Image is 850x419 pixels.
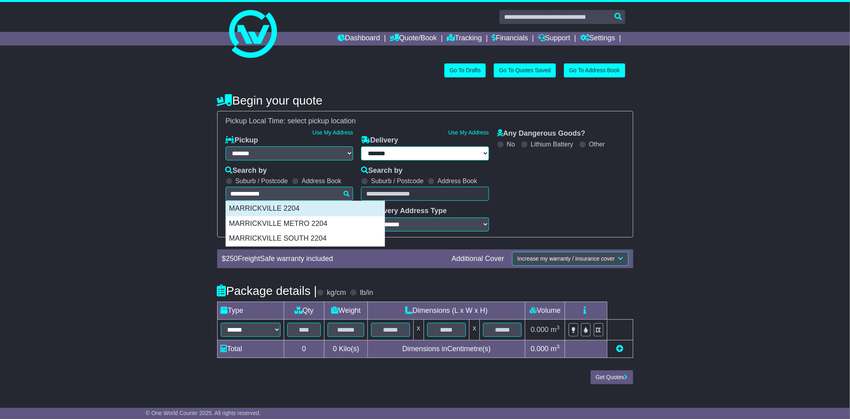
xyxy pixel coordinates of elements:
a: Go To Quotes Saved [494,63,556,77]
label: No [507,140,515,148]
a: Tracking [447,32,482,45]
td: Volume [525,302,565,319]
div: MARRICKVILLE 2204 [226,201,385,216]
div: MARRICKVILLE SOUTH 2204 [226,231,385,246]
td: Dimensions in Centimetre(s) [368,340,525,358]
a: Financials [492,32,528,45]
td: Qty [284,302,324,319]
td: Total [217,340,284,358]
label: Delivery [361,136,398,145]
a: Support [538,32,570,45]
label: lb/in [360,289,373,297]
td: Weight [324,302,368,319]
a: Dashboard [338,32,380,45]
button: Get Quotes [591,370,633,384]
td: Type [217,302,284,319]
label: Suburb / Postcode [236,177,288,185]
a: Settings [580,32,615,45]
td: Kilo(s) [324,340,368,358]
a: Add new item [616,345,624,353]
div: Additional Cover [448,255,508,263]
div: MARRICKVILLE METRO 2204 [226,216,385,231]
span: 0 [333,345,337,353]
span: Increase my warranty / insurance cover [517,255,614,262]
sup: 3 [557,324,560,330]
td: 0 [284,340,324,358]
label: Search by [226,166,267,175]
button: Increase my warranty / insurance cover [512,252,628,266]
span: 250 [226,255,238,263]
label: Pickup [226,136,258,145]
label: Address Book [438,177,477,185]
label: Any Dangerous Goods? [497,129,585,138]
h4: Begin your quote [217,94,633,107]
td: x [413,319,424,340]
span: © One World Courier 2025. All rights reserved. [146,410,261,416]
div: $ FreightSafe warranty included [218,255,448,263]
span: 0.000 [531,326,549,334]
a: Use My Address [448,129,489,136]
a: Use My Address [312,129,353,136]
label: Suburb / Postcode [371,177,424,185]
span: 0.000 [531,345,549,353]
h4: Package details | [217,284,317,297]
span: m [551,345,560,353]
label: Other [589,140,605,148]
sup: 3 [557,344,560,350]
a: Go To Drafts [444,63,486,77]
span: select pickup location [288,117,356,125]
a: Quote/Book [390,32,437,45]
label: Lithium Battery [531,140,573,148]
span: m [551,326,560,334]
td: Dimensions (L x W x H) [368,302,525,319]
td: x [469,319,480,340]
label: Delivery Address Type [361,207,447,215]
label: Address Book [302,177,342,185]
a: Go To Address Book [564,63,625,77]
label: kg/cm [327,289,346,297]
label: Search by [361,166,402,175]
div: Pickup Local Time: [222,117,629,126]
